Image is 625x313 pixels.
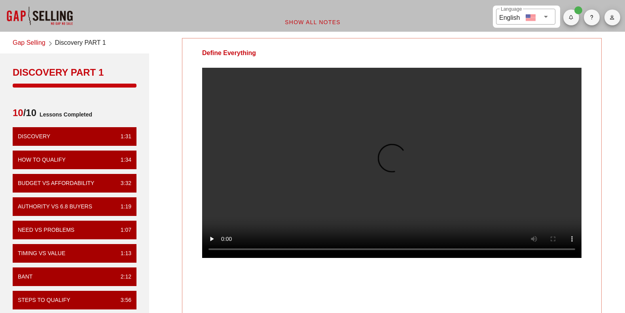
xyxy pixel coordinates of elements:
div: BANT [18,273,32,281]
div: LanguageEnglish [496,9,555,25]
div: Budget vs Affordability [18,179,94,187]
div: How To Qualify [18,156,66,164]
span: Show All Notes [284,19,341,25]
div: Steps to Qualify [18,296,70,304]
span: Discovery PART 1 [55,38,106,49]
button: Show All Notes [278,15,347,29]
span: Lessons Completed [36,107,92,122]
span: /10 [13,107,36,122]
div: 1:07 [114,226,131,234]
div: English [499,11,520,23]
div: 3:32 [114,179,131,187]
div: Discovery [18,132,50,141]
div: 1:31 [114,132,131,141]
span: 10 [13,107,23,118]
label: Language [501,6,522,12]
div: Authority vs 6.8 Buyers [18,202,92,211]
div: 2:12 [114,273,131,281]
div: Timing vs Value [18,249,65,258]
div: 1:34 [114,156,131,164]
div: 1:13 [114,249,131,258]
a: Gap Selling [13,38,45,49]
span: Badge [574,6,582,14]
div: Need vs Problems [18,226,74,234]
div: 1:19 [114,202,131,211]
div: 3:56 [114,296,131,304]
div: Define Everything [182,38,276,68]
div: Discovery PART 1 [13,66,136,79]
